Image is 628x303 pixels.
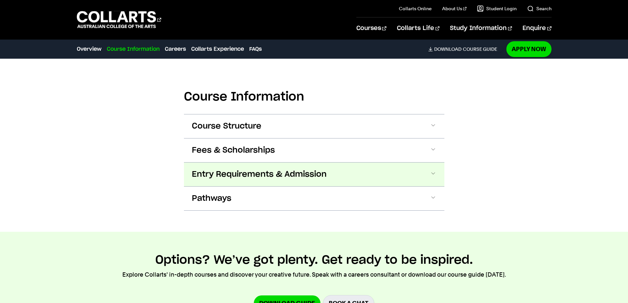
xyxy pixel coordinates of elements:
[191,45,244,53] a: Collarts Experience
[434,46,462,52] span: Download
[184,114,444,138] button: Course Structure
[450,17,512,39] a: Study Information
[523,17,551,39] a: Enquire
[165,45,186,53] a: Careers
[107,45,160,53] a: Course Information
[192,145,275,156] span: Fees & Scholarships
[122,270,506,279] p: Explore Collarts' in-depth courses and discover your creative future. Speak with a careers consul...
[506,41,552,57] a: Apply Now
[155,253,473,267] h2: Options? We’ve got plenty. Get ready to be inspired.
[192,193,231,204] span: Pathways
[249,45,262,53] a: FAQs
[184,90,444,104] h2: Course Information
[399,5,432,12] a: Collarts Online
[184,187,444,210] button: Pathways
[192,169,327,180] span: Entry Requirements & Admission
[442,5,466,12] a: About Us
[356,17,386,39] a: Courses
[428,46,502,52] a: DownloadCourse Guide
[192,121,261,132] span: Course Structure
[397,17,439,39] a: Collarts Life
[77,45,102,53] a: Overview
[77,10,161,29] div: Go to homepage
[477,5,517,12] a: Student Login
[184,138,444,162] button: Fees & Scholarships
[184,163,444,186] button: Entry Requirements & Admission
[527,5,552,12] a: Search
